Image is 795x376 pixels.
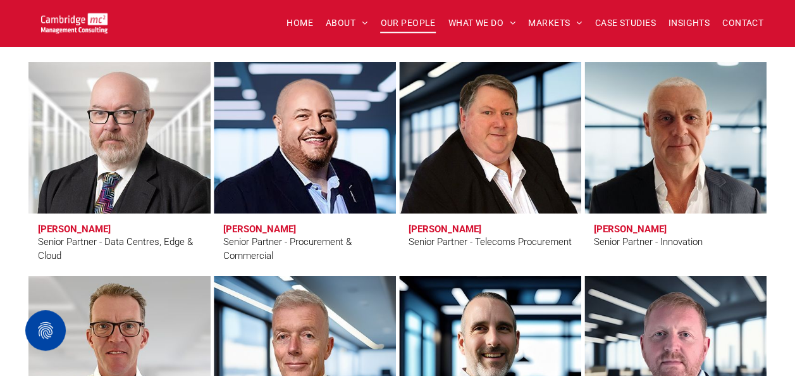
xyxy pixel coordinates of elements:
[584,62,767,214] a: Matt Lawson
[280,13,319,33] a: HOME
[223,235,386,263] div: Senior Partner - Procurement & Commercial
[38,223,111,235] h3: [PERSON_NAME]
[319,13,374,33] a: ABOUT
[28,62,211,214] a: Duncan Clubb
[41,15,108,28] a: Your Business Transformed | Cambridge Management Consulting
[41,13,108,34] img: Go to Homepage
[589,13,662,33] a: CASE STUDIES
[399,62,581,214] a: Eric Green
[409,223,481,235] h3: [PERSON_NAME]
[442,13,522,33] a: WHAT WE DO
[716,13,770,33] a: CONTACT
[594,223,667,235] h3: [PERSON_NAME]
[522,13,588,33] a: MARKETS
[223,223,296,235] h3: [PERSON_NAME]
[594,235,703,249] div: Senior Partner - Innovation
[374,13,441,33] a: OUR PEOPLE
[38,235,201,263] div: Senior Partner - Data Centres, Edge & Cloud
[214,62,396,214] a: Andy Everest
[662,13,716,33] a: INSIGHTS
[409,235,572,249] div: Senior Partner - Telecoms Procurement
